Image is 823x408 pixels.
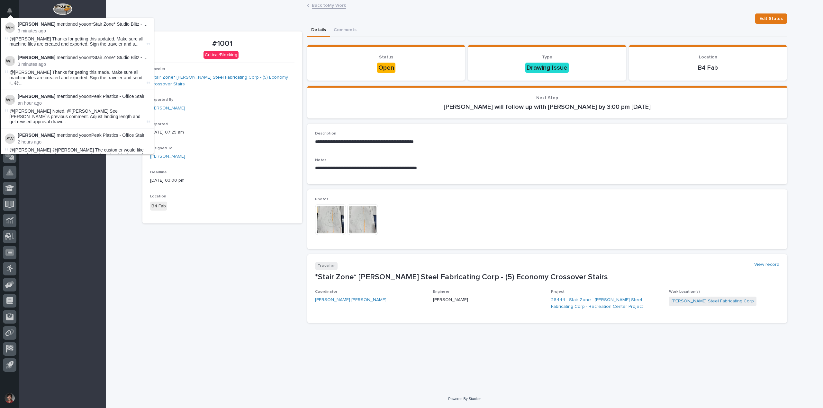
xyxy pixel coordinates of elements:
img: Wynne Hochstetler [5,22,15,33]
p: [DATE] 03:00 pm [150,177,294,184]
span: Status [379,55,393,59]
p: *Stair Zone* [PERSON_NAME] Steel Fabricating Corp - (5) Economy Crossover Stairs [315,273,779,282]
p: mentioned you on : [18,133,150,138]
a: *Stair Zone* Studio Blitz - Custom Switchback [91,22,183,27]
span: Deadline [150,170,167,174]
span: Edit Status [759,15,783,22]
div: Notifications [8,8,16,18]
span: Coordinator [315,290,337,294]
p: #1001 [150,39,294,48]
p: mentioned you on : [18,55,150,60]
img: Wynne Hochstetler [5,95,15,105]
a: Powered By Stacker [448,397,481,401]
span: Project [551,290,565,294]
span: Assigned To [150,146,173,150]
span: Photos [315,197,329,201]
button: users-avatar [3,391,16,405]
a: Back toMy Work [312,1,346,9]
button: Comments [330,24,360,37]
span: Traveler [150,67,165,71]
span: Next Step [536,96,558,100]
div: Open [377,63,395,73]
p: an hour ago [18,100,150,106]
span: Reported By [150,98,173,102]
img: Sam Whitehead [5,134,15,144]
span: @[PERSON_NAME] Thanks for getting this made. Make sure all machine files are created and exported... [10,70,145,86]
a: *Stair Zone* [PERSON_NAME] Steel Fabricating Corp - (5) Economy Crossover Stairs [150,74,294,88]
strong: [PERSON_NAME] [18,22,55,27]
a: View record [754,262,779,267]
div: Critical/Blocking [203,51,239,59]
p: mentioned you on : [18,94,150,99]
button: Edit Status [755,13,787,24]
a: [PERSON_NAME] [150,153,185,160]
div: B4 Fab [150,202,167,211]
strong: [PERSON_NAME] [18,94,55,99]
span: Notes [315,158,327,162]
p: [PERSON_NAME] [433,297,543,303]
p: [DATE] 07:25 am [150,129,294,136]
strong: [PERSON_NAME] [18,133,55,138]
a: Peak Plastics - Office Stair [91,94,144,99]
span: Location [150,195,166,198]
p: 2 hours ago [18,139,150,145]
p: mentioned you on : [18,22,150,27]
p: B4 Fab [637,64,779,72]
img: Wynne Hochstetler [5,56,15,66]
span: Work Location(s) [669,290,700,294]
strong: [PERSON_NAME] [18,55,55,60]
span: Description [315,132,336,135]
span: Engineer [433,290,449,294]
a: [PERSON_NAME] [PERSON_NAME] [315,297,386,303]
p: 3 minutes ago [18,62,150,67]
span: Reported [150,122,168,126]
span: @[PERSON_NAME] @[PERSON_NAME] The customer would like to extend the platform from 72" to 84". Oth... [10,147,144,158]
p: 3 minutes ago [18,28,150,34]
span: Location [699,55,717,59]
span: @[PERSON_NAME] Noted. @[PERSON_NAME] See [PERSON_NAME]'s previous comment. Adjust landing length ... [10,109,145,125]
button: Notifications [3,4,16,17]
div: Drawing Issue [525,63,569,73]
img: Workspace Logo [53,3,72,15]
a: 26444 - Stair Zone - [PERSON_NAME] Steel Fabricating Corp - Recreation Center Project [551,297,661,310]
button: Details [307,24,330,37]
p: Traveler [315,262,338,270]
a: [PERSON_NAME] Steel Fabricating Corp [672,298,754,305]
a: *Stair Zone* Studio Blitz - Removable Guardrail [91,55,186,60]
a: Peak Plastics - Office Stair [91,133,144,138]
span: Type [542,55,552,59]
span: @[PERSON_NAME] Thanks for getting this updated. Make sure all machine files are created and expor... [10,36,145,47]
p: [PERSON_NAME] will follow up with [PERSON_NAME] by 3:00 pm [DATE] [315,103,779,111]
a: [PERSON_NAME] [150,105,185,112]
